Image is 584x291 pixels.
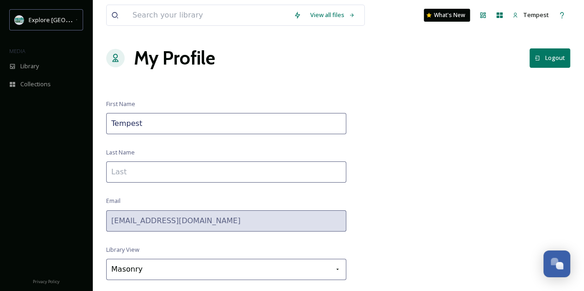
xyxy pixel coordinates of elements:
[33,279,60,285] span: Privacy Policy
[508,6,554,24] a: Tempest
[9,48,25,54] span: MEDIA
[106,161,346,183] input: Last
[306,6,360,24] a: View all files
[29,15,156,24] span: Explore [GEOGRAPHIC_DATA][PERSON_NAME]
[15,15,24,24] img: 67e7af72-b6c8-455a-acf8-98e6fe1b68aa.avif
[106,148,135,157] span: Last Name
[424,9,470,22] a: What's New
[134,44,215,72] h1: My Profile
[106,100,135,108] span: First Name
[33,275,60,286] a: Privacy Policy
[530,48,570,67] button: Logout
[523,11,549,19] span: Tempest
[106,259,346,280] div: Masonry
[106,245,139,254] span: Library View
[20,62,39,71] span: Library
[106,113,346,134] input: First
[128,5,289,25] input: Search your library
[20,80,51,89] span: Collections
[106,196,120,205] span: Email
[543,250,570,277] button: Open Chat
